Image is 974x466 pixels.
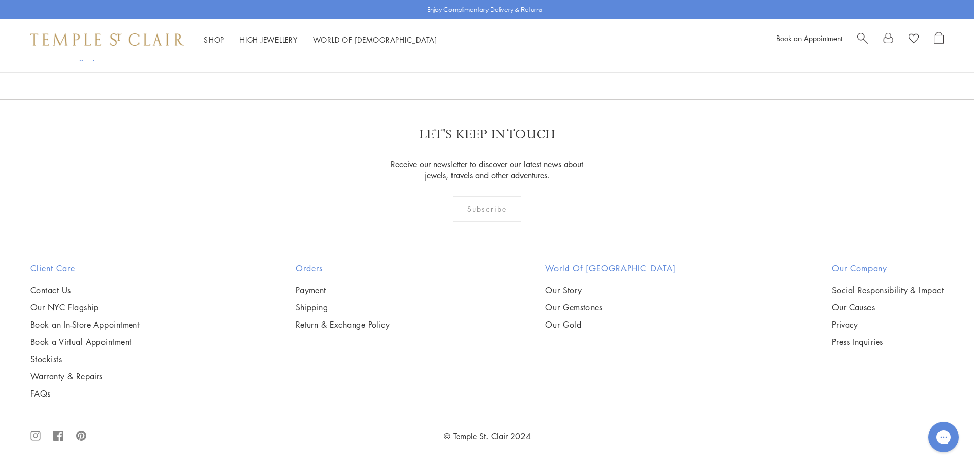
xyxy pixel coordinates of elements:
a: Press Inquiries [832,336,944,347]
a: Our Causes [832,302,944,313]
p: Receive our newsletter to discover our latest news about jewels, travels and other adventures. [385,159,590,181]
a: © Temple St. Clair 2024 [444,431,531,442]
a: ShopShop [204,34,224,45]
a: Our NYC Flagship [30,302,140,313]
a: Stockists [30,353,140,365]
h2: World of [GEOGRAPHIC_DATA] [545,262,676,274]
nav: Main navigation [204,33,437,46]
iframe: Gorgias live chat messenger [923,418,964,456]
h2: Client Care [30,262,140,274]
a: Book a Virtual Appointment [30,336,140,347]
a: Open Shopping Bag [934,32,944,47]
a: Payment [296,284,390,296]
a: Our Gemstones [545,302,676,313]
div: Subscribe [453,196,522,222]
a: World of [DEMOGRAPHIC_DATA]World of [DEMOGRAPHIC_DATA] [313,34,437,45]
a: View Wishlist [909,32,919,47]
a: High JewelleryHigh Jewellery [239,34,298,45]
p: Enjoy Complimentary Delivery & Returns [427,5,542,15]
h2: Our Company [832,262,944,274]
a: Social Responsibility & Impact [832,284,944,296]
p: LET'S KEEP IN TOUCH [419,126,555,144]
a: Book an In-Store Appointment [30,319,140,330]
a: Search [857,32,868,47]
img: Temple St. Clair [30,33,184,46]
a: FAQs [30,388,140,399]
a: Privacy [832,319,944,330]
a: Shipping [296,302,390,313]
a: Our Story [545,284,676,296]
a: Contact Us [30,284,140,296]
h2: Orders [296,262,390,274]
a: Book an Appointment [776,33,842,43]
a: Warranty & Repairs [30,371,140,382]
a: Return & Exchange Policy [296,319,390,330]
a: Our Gold [545,319,676,330]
